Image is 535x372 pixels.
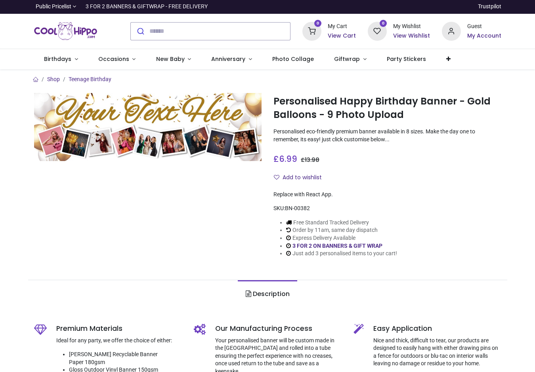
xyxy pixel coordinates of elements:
[302,27,321,34] a: 0
[86,3,208,11] div: 3 FOR 2 BANNERS & GIFTWRAP - FREE DELIVERY
[286,219,397,227] li: Free Standard Tracked Delivery
[368,27,387,34] a: 0
[478,3,501,11] a: Trustpilot
[34,49,88,70] a: Birthdays
[131,23,149,40] button: Submit
[211,55,245,63] span: Anniversary
[273,205,501,213] div: SKU:
[273,95,501,122] h1: Personalised Happy Birthday Banner - Gold Balloons - 9 Photo Upload
[324,49,377,70] a: Giftwrap
[393,32,430,40] a: View Wishlist
[146,49,201,70] a: New Baby
[34,20,97,42] img: Cool Hippo
[467,32,501,40] a: My Account
[156,55,185,63] span: New Baby
[305,156,319,164] span: 13.98
[47,76,60,82] a: Shop
[98,55,129,63] span: Occasions
[34,93,262,161] img: Personalised Happy Birthday Banner - Gold Balloons - 9 Photo Upload
[373,324,501,334] h5: Easy Application
[380,20,387,27] sup: 0
[56,324,182,334] h5: Premium Materials
[334,55,360,63] span: Giftwrap
[286,234,397,242] li: Express Delivery Available
[36,3,71,11] span: Public Pricelist
[215,324,342,334] h5: Our Manufacturing Process
[285,205,310,211] span: BN-00382
[467,23,501,30] div: Guest
[238,280,297,308] a: Description
[274,175,279,180] i: Add to wishlist
[273,153,297,165] span: £
[328,32,356,40] a: View Cart
[393,23,430,30] div: My Wishlist
[292,243,382,249] a: 3 FOR 2 ON BANNERS & GIFT WRAP
[279,153,297,165] span: 6.99
[44,55,71,63] span: Birthdays
[272,55,314,63] span: Photo Collage
[301,156,319,164] span: £
[273,128,501,143] p: Personalised eco-friendly premium banner available in 8 sizes. Make the day one to remember, its ...
[88,49,146,70] a: Occasions
[201,49,262,70] a: Anniversary
[387,55,426,63] span: Party Stickers
[286,226,397,234] li: Order by 11am, same day dispatch
[69,76,111,82] a: Teenage Birthday
[34,3,76,11] a: Public Pricelist
[314,20,322,27] sup: 0
[328,23,356,30] div: My Cart
[69,351,182,366] li: [PERSON_NAME] Recyclable Banner Paper 180gsm
[286,250,397,258] li: Just add 3 personalised items to your cart!
[273,191,501,199] div: Replace with React App.
[34,20,97,42] a: Logo of Cool Hippo
[56,337,182,345] p: Ideal for any party, we offer the choice of either:
[373,337,501,368] p: Nice and thick, difficult to tear, our products are designed to easily hang with either drawing p...
[273,171,329,184] button: Add to wishlistAdd to wishlist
